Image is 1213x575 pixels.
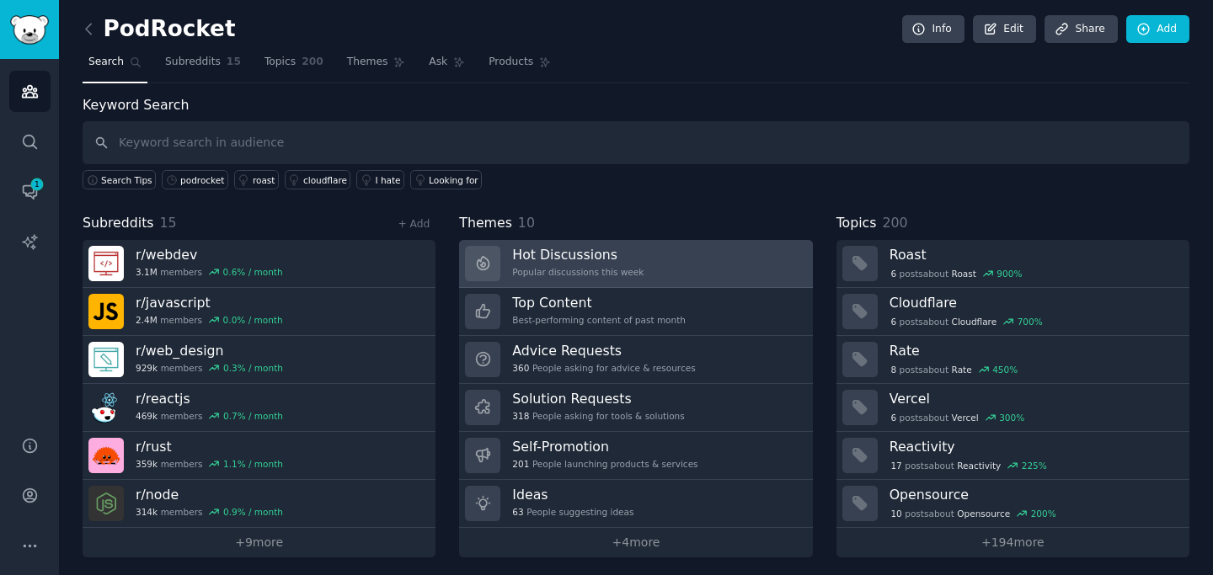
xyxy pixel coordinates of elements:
[159,49,247,83] a: Subreddits15
[303,174,347,186] div: cloudflare
[836,528,1189,557] a: +194more
[136,362,283,374] div: members
[88,246,124,281] img: webdev
[160,215,177,231] span: 15
[429,55,447,70] span: Ask
[423,49,471,83] a: Ask
[890,268,896,280] span: 6
[83,528,436,557] a: +9more
[83,170,156,189] button: Search Tips
[88,342,124,377] img: web_design
[165,55,221,70] span: Subreddits
[997,268,1022,280] div: 900 %
[890,412,896,423] span: 6
[136,410,158,422] span: 469k
[836,432,1189,480] a: Reactivity17postsaboutReactivity225%
[136,458,283,470] div: members
[136,314,158,326] span: 2.4M
[890,314,1045,329] div: post s about
[459,240,812,288] a: Hot DiscussionsPopular discussions this week
[356,170,404,189] a: I hate
[88,294,124,329] img: javascript
[10,15,49,45] img: GummySearch logo
[83,480,436,528] a: r/node314kmembers0.9% / month
[1031,508,1056,519] div: 200 %
[890,316,896,327] span: 6
[890,486,1178,503] h3: Opensource
[136,506,283,518] div: members
[459,480,812,528] a: Ideas63People suggesting ideas
[836,288,1189,336] a: Cloudflare6postsaboutCloudflare700%
[29,178,45,190] span: 1
[136,314,283,326] div: members
[890,458,1049,473] div: post s about
[890,460,901,471] span: 17
[136,438,283,455] h3: r/ rust
[83,49,147,83] a: Search
[890,362,1019,377] div: post s about
[136,486,283,503] h3: r/ node
[136,362,158,374] span: 929k
[83,240,436,288] a: r/webdev3.1Mmembers0.6% / month
[512,294,686,311] h3: Top Content
[83,121,1189,164] input: Keyword search in audience
[136,294,283,311] h3: r/ javascript
[429,174,478,186] div: Looking for
[341,49,412,83] a: Themes
[459,288,812,336] a: Top ContentBest-performing content of past month
[459,432,812,480] a: Self-Promotion201People launching products & services
[83,384,436,432] a: r/reactjs469kmembers0.7% / month
[227,55,241,70] span: 15
[973,15,1036,44] a: Edit
[957,460,1001,471] span: Reactivity
[489,55,533,70] span: Products
[952,268,976,280] span: Roast
[890,438,1178,455] h3: Reactivity
[890,410,1026,425] div: post s about
[902,15,965,44] a: Info
[223,458,283,470] div: 1.1 % / month
[952,412,979,423] span: Vercel
[223,362,283,374] div: 0.3 % / month
[512,342,695,359] h3: Advice Requests
[285,170,351,189] a: cloudflare
[836,336,1189,384] a: Rate8postsaboutRate450%
[83,432,436,480] a: r/rust359kmembers1.1% / month
[136,410,283,422] div: members
[957,508,1010,519] span: Opensource
[512,246,644,264] h3: Hot Discussions
[836,384,1189,432] a: Vercel6postsaboutVercel300%
[512,390,684,407] h3: Solution Requests
[459,384,812,432] a: Solution Requests318People asking for tools & solutions
[512,438,697,455] h3: Self-Promotion
[410,170,482,189] a: Looking for
[459,336,812,384] a: Advice Requests360People asking for advice & resources
[1126,15,1189,44] a: Add
[512,506,633,518] div: People suggesting ideas
[890,246,1178,264] h3: Roast
[512,314,686,326] div: Best-performing content of past month
[890,364,896,375] span: 8
[836,213,877,234] span: Topics
[136,342,283,359] h3: r/ web_design
[992,364,1018,375] div: 450 %
[223,410,283,422] div: 0.7 % / month
[890,266,1023,281] div: post s about
[101,174,152,186] span: Search Tips
[136,506,158,518] span: 314k
[83,97,189,113] label: Keyword Search
[512,458,697,470] div: People launching products & services
[836,240,1189,288] a: Roast6postsaboutRoast900%
[223,314,283,326] div: 0.0 % / month
[302,55,323,70] span: 200
[1045,15,1117,44] a: Share
[88,390,124,425] img: reactjs
[223,266,283,278] div: 0.6 % / month
[1018,316,1043,327] div: 700 %
[234,170,279,189] a: roast
[253,174,275,186] div: roast
[512,410,684,422] div: People asking for tools & solutions
[512,458,529,470] span: 201
[136,390,283,407] h3: r/ reactjs
[999,412,1024,423] div: 300 %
